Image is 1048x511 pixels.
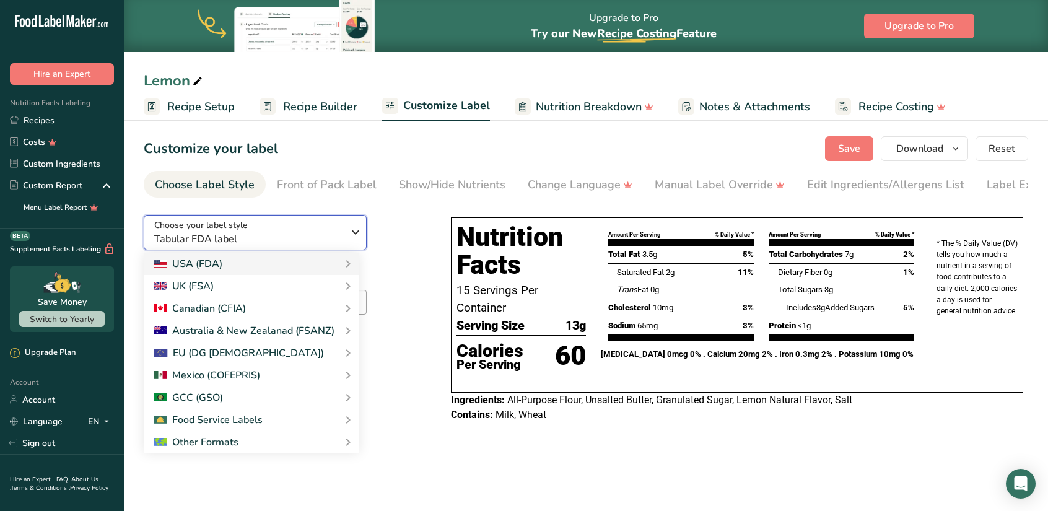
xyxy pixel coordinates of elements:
a: Privacy Policy [70,484,108,492]
span: 5% [743,248,754,261]
button: Choose your label style Tabular FDA label [144,215,367,250]
div: Save Money [38,295,87,308]
a: Recipe Costing [835,93,946,121]
p: Calories [456,342,523,360]
span: Total Carbohydrates [769,250,843,259]
div: Change Language [528,177,632,193]
span: <1g [798,321,811,330]
button: Upgrade to Pro [864,14,974,38]
button: Hire an Expert [10,63,114,85]
span: Protein [769,321,796,330]
div: Show/Hide Nutrients [399,177,505,193]
span: Recipe Builder [283,98,357,115]
span: Serving Size [456,317,525,335]
span: 3g [824,285,833,294]
div: EN [88,414,114,429]
span: 5% [903,302,914,314]
div: Amount Per Serving [769,230,821,239]
span: 10mg [653,303,673,312]
span: 2% [903,248,914,261]
a: Hire an Expert . [10,475,54,484]
span: Save [838,141,860,156]
button: Save [825,136,873,161]
a: FAQ . [56,475,71,484]
div: Choose Label Style [155,177,255,193]
div: UK (FSA) [154,279,214,294]
div: Lemon [144,69,205,92]
span: Dietary Fiber [778,268,822,277]
span: Reset [989,141,1015,156]
p: Per Serving [456,360,523,370]
span: Contains: [451,409,493,421]
span: 65mg [637,321,658,330]
div: GCC (GSO) [154,390,223,405]
span: 13g [565,317,586,335]
div: Food Service Labels [154,413,263,427]
div: Australia & New Zealanad (FSANZ) [154,323,334,338]
div: Upgrade Plan [10,347,76,359]
span: 3.5g [642,250,657,259]
div: Upgrade to Pro [531,1,717,52]
div: Mexico (COFEPRIS) [154,368,260,383]
p: [MEDICAL_DATA] 0mcg 0% . Calcium 20mg 2% . Iron 0.3mg 2% . Potassium 10mg 0% [601,348,922,360]
span: Recipe Costing [858,98,934,115]
span: Choose your label style [154,219,248,232]
span: 11% [738,266,754,279]
span: Notes & Attachments [699,98,810,115]
span: Ingredients: [451,394,505,406]
span: Nutrition Breakdown [536,98,642,115]
p: 60 [555,336,586,377]
div: % Daily Value * [715,230,754,239]
span: 0g [650,285,659,294]
span: 1% [903,266,914,279]
p: 15 Servings Per Container [456,282,586,317]
div: Open Intercom Messenger [1006,469,1036,499]
div: Custom Report [10,179,82,192]
span: Includes Added Sugars [786,303,875,312]
a: Language [10,411,63,432]
div: % Daily Value * [875,230,914,239]
div: Amount Per Serving [608,230,660,239]
span: 7g [845,250,854,259]
h1: Nutrition Facts [456,223,586,279]
span: Switch to Yearly [30,313,94,325]
span: Total Fat [608,250,640,259]
h1: Customize your label [144,139,278,159]
span: 3% [743,320,754,332]
a: Notes & Attachments [678,93,810,121]
span: Cholesterol [608,303,651,312]
span: 3% [743,302,754,314]
span: Recipe Costing [597,26,676,41]
a: Recipe Setup [144,93,235,121]
span: 2g [666,268,675,277]
button: Download [881,136,968,161]
div: Canadian (CFIA) [154,301,246,316]
div: Edit Ingredients/Allergens List [807,177,964,193]
div: USA (FDA) [154,256,222,271]
a: Nutrition Breakdown [515,93,653,121]
span: Try our New Feature [531,26,717,41]
span: Saturated Fat [617,268,664,277]
a: Recipe Builder [260,93,357,121]
span: 3g [816,303,825,312]
span: Tabular FDA label [154,232,343,247]
button: Reset [976,136,1028,161]
span: Download [896,141,943,156]
span: Fat [617,285,648,294]
span: Total Sugars [778,285,823,294]
button: Switch to Yearly [19,311,105,327]
i: Trans [617,285,637,294]
a: About Us . [10,475,98,492]
span: Recipe Setup [167,98,235,115]
div: Other Formats [154,435,238,450]
span: Customize Label [403,97,490,114]
span: 0g [824,268,832,277]
p: * The % Daily Value (DV) tells you how much a nutrient in a serving of food contributes to a dail... [937,238,1018,317]
div: Manual Label Override [655,177,785,193]
span: Upgrade to Pro [884,19,954,33]
a: Customize Label [382,92,490,121]
span: All-Purpose Flour, Unsalted Butter, Granulated Sugar, Lemon Natural Flavor, Salt [507,394,852,406]
div: EU (DG [DEMOGRAPHIC_DATA]) [154,346,324,360]
span: Sodium [608,321,635,330]
div: Front of Pack Label [277,177,377,193]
